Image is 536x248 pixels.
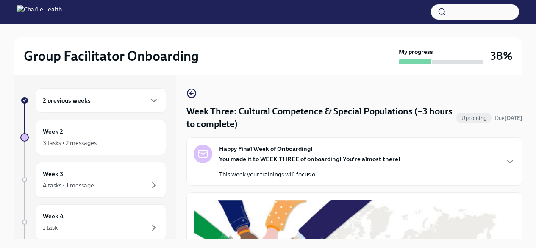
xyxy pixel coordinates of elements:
[43,96,91,105] h6: 2 previous weeks
[505,115,522,121] strong: [DATE]
[219,155,400,163] strong: You made it to WEEK THREE of onboarding! You're almost there!
[495,115,522,121] span: Due
[43,212,64,221] h6: Week 4
[43,181,94,189] div: 4 tasks • 1 message
[20,204,166,240] a: Week 41 task
[43,139,97,147] div: 3 tasks • 2 messages
[495,114,522,122] span: September 15th, 2025 09:00
[20,162,166,198] a: Week 34 tasks • 1 message
[43,223,58,232] div: 1 task
[24,47,199,64] h2: Group Facilitator Onboarding
[17,5,62,19] img: CharlieHealth
[399,47,433,56] strong: My progress
[186,105,453,131] h4: Week Three: Cultural Competence & Special Populations (~3 hours to complete)
[43,169,63,178] h6: Week 3
[456,115,492,121] span: Upcoming
[20,120,166,155] a: Week 23 tasks • 2 messages
[219,145,313,153] strong: Happy Final Week of Onboarding!
[490,48,512,64] h3: 38%
[219,170,400,178] p: This week your trainings will focus o...
[36,88,166,113] div: 2 previous weeks
[43,127,63,136] h6: Week 2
